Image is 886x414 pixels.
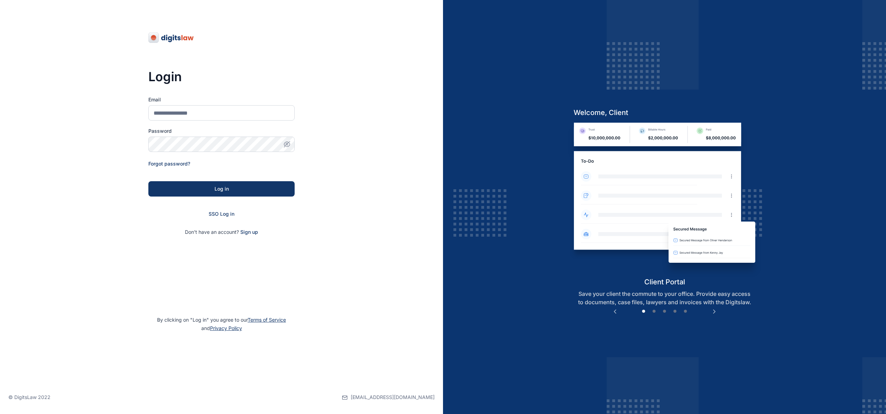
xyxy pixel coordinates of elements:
h5: client portal [568,277,761,287]
a: Privacy Policy [210,325,242,331]
img: digitslaw-logo [148,32,194,43]
a: Sign up [240,229,258,235]
button: Log in [148,181,295,197]
h5: welcome, client [568,108,761,117]
label: Password [148,128,295,135]
img: client-portal [568,123,761,277]
div: Log in [160,185,283,192]
h3: Login [148,70,295,84]
p: By clicking on "Log in" you agree to our [8,316,435,332]
p: Save your client the commute to your office. Provide easy access to documents, case files, lawyer... [568,290,761,306]
span: [EMAIL_ADDRESS][DOMAIN_NAME] [351,394,435,401]
button: 4 [671,308,678,315]
button: Previous [612,308,619,315]
button: 5 [682,308,689,315]
a: Terms of Service [248,317,286,323]
a: SSO Log in [209,211,234,217]
a: [EMAIL_ADDRESS][DOMAIN_NAME] [342,381,435,414]
a: Forgot password? [148,161,190,167]
button: 2 [651,308,658,315]
label: Email [148,96,295,103]
button: Next [711,308,718,315]
p: © DigitsLaw 2022 [8,394,50,401]
span: and [201,325,242,331]
button: 1 [640,308,647,315]
p: Don't have an account? [148,229,295,236]
span: Sign up [240,229,258,236]
button: 3 [661,308,668,315]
